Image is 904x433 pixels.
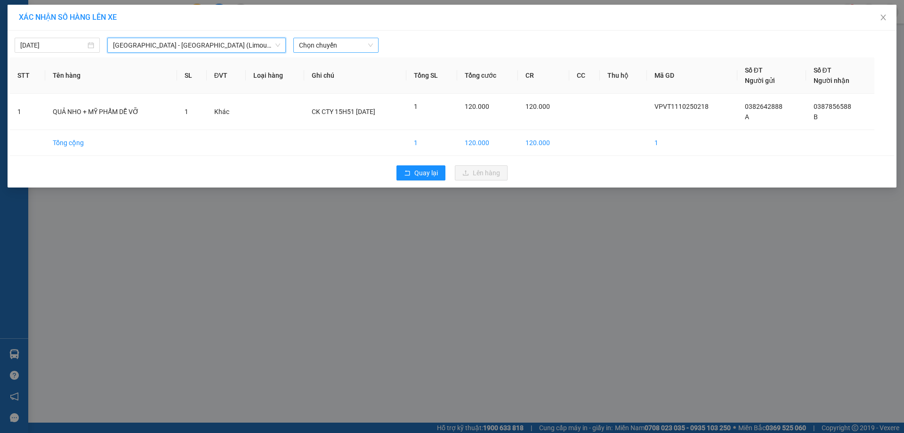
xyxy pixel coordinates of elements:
span: Người nhận [814,77,849,84]
span: Chọn chuyến [299,38,373,52]
button: Close [870,5,896,31]
button: uploadLên hàng [455,165,508,180]
input: 11/10/2025 [20,40,86,50]
th: ĐVT [207,57,246,94]
span: Hà Nội - Lạng Sơn (Limousine) [113,38,280,52]
span: 120.000 [525,103,550,110]
span: 0382642888 [745,103,783,110]
th: CC [569,57,600,94]
th: Tổng cước [457,57,518,94]
th: STT [10,57,45,94]
th: CR [518,57,569,94]
td: 1 [647,130,737,156]
th: Ghi chú [304,57,406,94]
span: B [814,113,818,121]
span: Quay lại [414,168,438,178]
span: 1 [414,103,418,110]
td: Khác [207,94,246,130]
span: CK CTY 15H51 [DATE] [312,108,375,115]
span: rollback [404,170,411,177]
span: XÁC NHẬN SỐ HÀNG LÊN XE [19,13,117,22]
span: down [275,42,281,48]
td: 120.000 [457,130,518,156]
th: Tên hàng [45,57,177,94]
span: 1 [185,108,188,115]
span: Số ĐT [745,66,763,74]
td: 120.000 [518,130,569,156]
th: Tổng SL [406,57,457,94]
button: rollbackQuay lại [396,165,445,180]
span: close [880,14,887,21]
span: VPVT1110250218 [654,103,709,110]
th: SL [177,57,206,94]
span: Người gửi [745,77,775,84]
td: 1 [406,130,457,156]
th: Mã GD [647,57,737,94]
span: 120.000 [465,103,489,110]
td: QUẢ NHO + MỸ PHẨM DỄ VỠ [45,94,177,130]
span: A [745,113,749,121]
th: Thu hộ [600,57,647,94]
td: 1 [10,94,45,130]
span: Số ĐT [814,66,831,74]
th: Loại hàng [246,57,304,94]
td: Tổng cộng [45,130,177,156]
span: 0387856588 [814,103,851,110]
